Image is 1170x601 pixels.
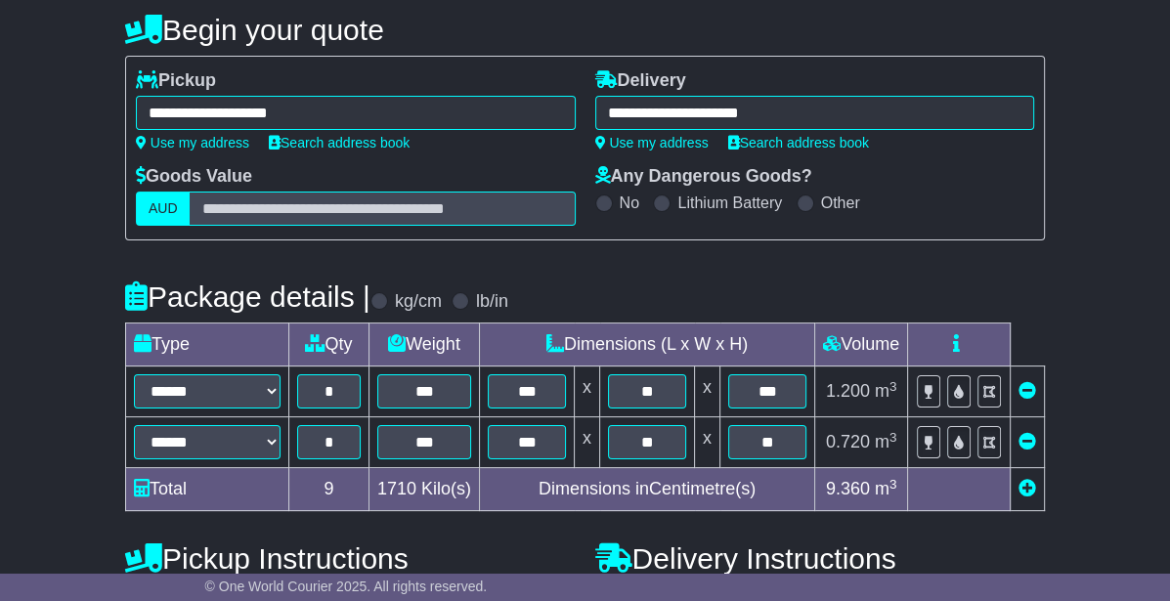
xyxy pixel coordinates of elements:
[826,432,870,451] span: 0.720
[125,468,288,511] td: Total
[476,291,508,313] label: lb/in
[875,381,897,401] span: m
[377,479,416,498] span: 1710
[695,366,720,417] td: x
[889,477,897,492] sup: 3
[125,14,1045,46] h4: Begin your quote
[395,291,442,313] label: kg/cm
[695,417,720,468] td: x
[575,366,600,417] td: x
[595,135,709,150] a: Use my address
[1018,432,1036,451] a: Remove this item
[815,323,908,366] td: Volume
[875,479,897,498] span: m
[269,135,410,150] a: Search address book
[595,542,1046,575] h4: Delivery Instructions
[1018,479,1036,498] a: Add new item
[1018,381,1036,401] a: Remove this item
[136,192,191,226] label: AUD
[136,166,252,188] label: Goods Value
[728,135,869,150] a: Search address book
[826,381,870,401] span: 1.200
[368,468,479,511] td: Kilo(s)
[875,432,897,451] span: m
[677,193,782,212] label: Lithium Battery
[136,135,249,150] a: Use my address
[136,70,216,92] label: Pickup
[595,70,686,92] label: Delivery
[889,430,897,445] sup: 3
[575,417,600,468] td: x
[889,379,897,394] sup: 3
[125,323,288,366] td: Type
[125,280,370,313] h4: Package details |
[288,323,368,366] td: Qty
[480,468,815,511] td: Dimensions in Centimetre(s)
[288,468,368,511] td: 9
[620,193,639,212] label: No
[595,166,812,188] label: Any Dangerous Goods?
[480,323,815,366] td: Dimensions (L x W x H)
[826,479,870,498] span: 9.360
[125,542,576,575] h4: Pickup Instructions
[205,579,488,594] span: © One World Courier 2025. All rights reserved.
[821,193,860,212] label: Other
[368,323,479,366] td: Weight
